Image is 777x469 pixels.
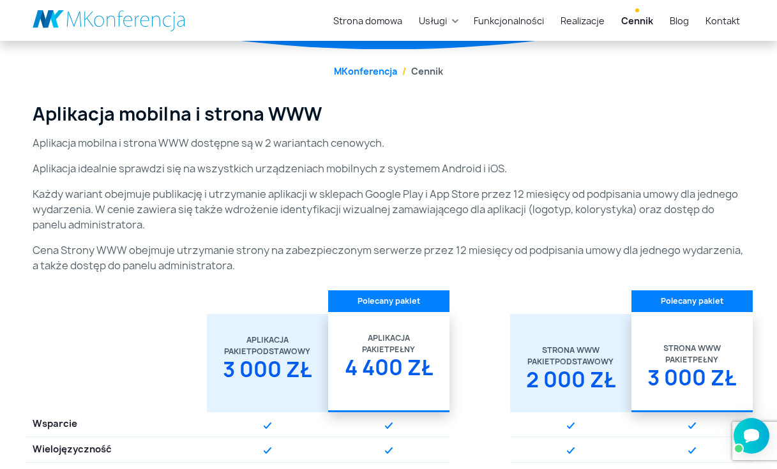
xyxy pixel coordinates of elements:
[215,357,321,392] div: 3 000 zł
[385,422,393,429] img: Graficzny element strony
[336,332,442,344] div: Aplikacja
[688,422,696,429] img: Graficzny element strony
[414,9,452,33] a: Usługi
[639,343,745,354] div: Strona WWW
[362,344,389,355] span: Pakiet
[665,354,693,366] span: Pakiet
[639,366,745,400] div: 3 000 zł
[734,418,769,454] iframe: Smartsupp widget button
[33,135,745,151] p: Aplikacja mobilna i strona WWW dostępne są w 2 wariantach cenowych.
[469,9,549,33] a: Funkcjonalności
[527,356,555,368] span: Pakiet
[264,422,271,429] img: Graficzny element strony
[328,9,407,33] a: Strona domowa
[397,64,443,78] li: Cennik
[616,9,658,33] a: Cennik
[33,64,745,78] nav: breadcrumb
[336,344,442,355] div: Pełny
[336,355,442,390] div: 4 400 zł
[518,368,624,402] div: 2 000 zł
[264,447,271,454] img: Graficzny element strony
[33,186,745,232] p: Każdy wariant obejmuje publikację i utrzymanie aplikacji w sklepach Google Play i App Store przez...
[224,346,252,357] span: Pakiet
[567,447,575,454] img: Graficzny element strony
[33,417,77,431] span: Wsparcie
[215,334,321,346] div: Aplikacja
[518,345,624,356] div: Strona WWW
[33,443,112,457] span: Wielojęzyczność
[700,9,745,33] a: Kontakt
[215,346,321,357] div: Podstawowy
[334,65,397,77] a: MKonferencja
[555,9,610,33] a: Realizacje
[33,103,745,125] h3: Aplikacja mobilna i strona WWW
[385,447,393,454] img: Graficzny element strony
[33,242,745,273] p: Cena Strony WWW obejmuje utrzymanie strony na zabezpieczonym serwerze przez 12 miesięcy od podpis...
[688,447,696,454] img: Graficzny element strony
[518,356,624,368] div: Podstawowy
[33,161,745,176] p: Aplikacja idealnie sprawdzi się na wszystkich urządzeniach mobilnych z systemem Android i iOS.
[567,422,575,429] img: Graficzny element strony
[639,354,745,366] div: Pełny
[665,9,694,33] a: Blog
